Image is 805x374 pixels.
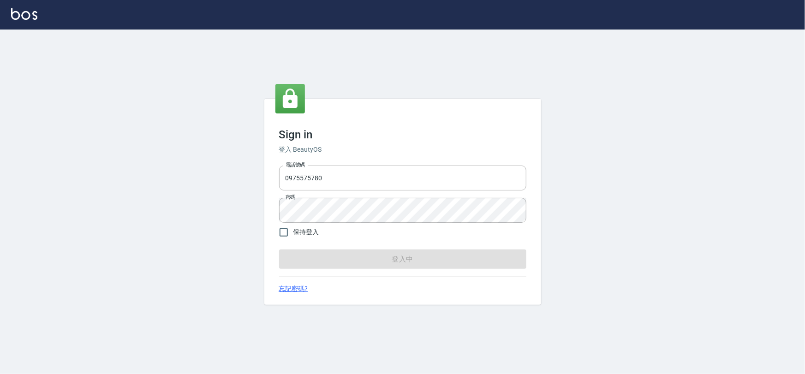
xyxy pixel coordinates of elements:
span: 保持登入 [293,227,319,237]
label: 電話號碼 [286,161,305,168]
h6: 登入 BeautyOS [279,145,526,154]
img: Logo [11,8,37,20]
label: 密碼 [286,194,295,201]
h3: Sign in [279,128,526,141]
a: 忘記密碼? [279,284,308,294]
